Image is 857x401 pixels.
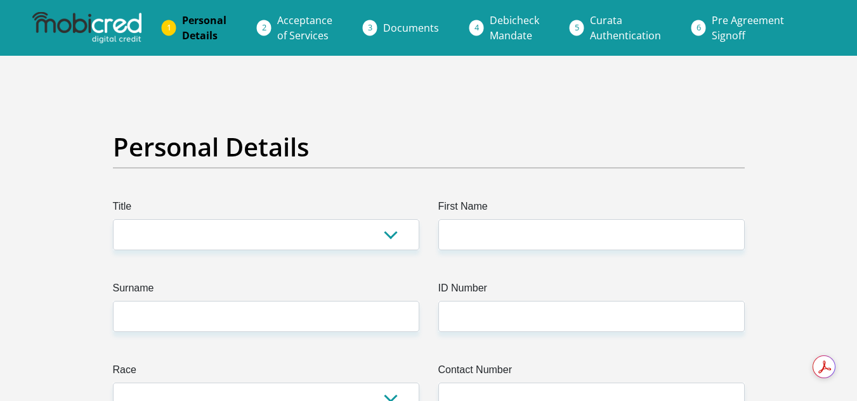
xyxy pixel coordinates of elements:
span: Acceptance of Services [277,13,332,42]
span: Pre Agreement Signoff [712,13,784,42]
a: DebicheckMandate [480,8,549,48]
h2: Personal Details [113,132,745,162]
label: ID Number [438,281,745,301]
a: Pre AgreementSignoff [702,8,794,48]
input: Surname [113,301,419,332]
label: First Name [438,199,745,219]
a: Acceptanceof Services [267,8,343,48]
input: ID Number [438,301,745,332]
a: PersonalDetails [172,8,237,48]
label: Surname [113,281,419,301]
span: Curata Authentication [590,13,661,42]
img: mobicred logo [32,12,141,44]
span: Debicheck Mandate [490,13,539,42]
span: Documents [383,21,439,35]
a: Documents [373,15,449,41]
label: Title [113,199,419,219]
label: Contact Number [438,362,745,383]
label: Race [113,362,419,383]
a: CurataAuthentication [580,8,671,48]
input: First Name [438,219,745,250]
span: Personal Details [182,13,226,42]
